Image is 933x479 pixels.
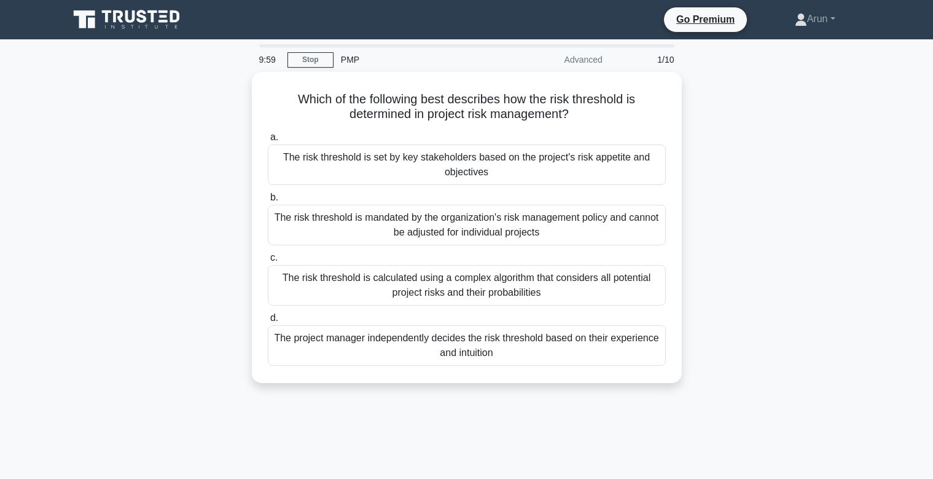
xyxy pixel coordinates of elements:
[252,47,287,72] div: 9:59
[669,12,742,27] a: Go Premium
[765,7,865,31] a: Arun
[268,205,666,245] div: The risk threshold is mandated by the organization's risk management policy and cannot be adjuste...
[268,325,666,366] div: The project manager independently decides the risk threshold based on their experience and intuition
[268,265,666,306] div: The risk threshold is calculated using a complex algorithm that considers all potential project r...
[270,132,278,142] span: a.
[267,92,667,122] h5: Which of the following best describes how the risk threshold is determined in project risk manage...
[287,52,334,68] a: Stop
[610,47,682,72] div: 1/10
[268,144,666,185] div: The risk threshold is set by key stakeholders based on the project's risk appetite and objectives
[502,47,610,72] div: Advanced
[270,252,278,263] span: c.
[270,192,278,202] span: b.
[270,312,278,323] span: d.
[334,47,502,72] div: PMP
